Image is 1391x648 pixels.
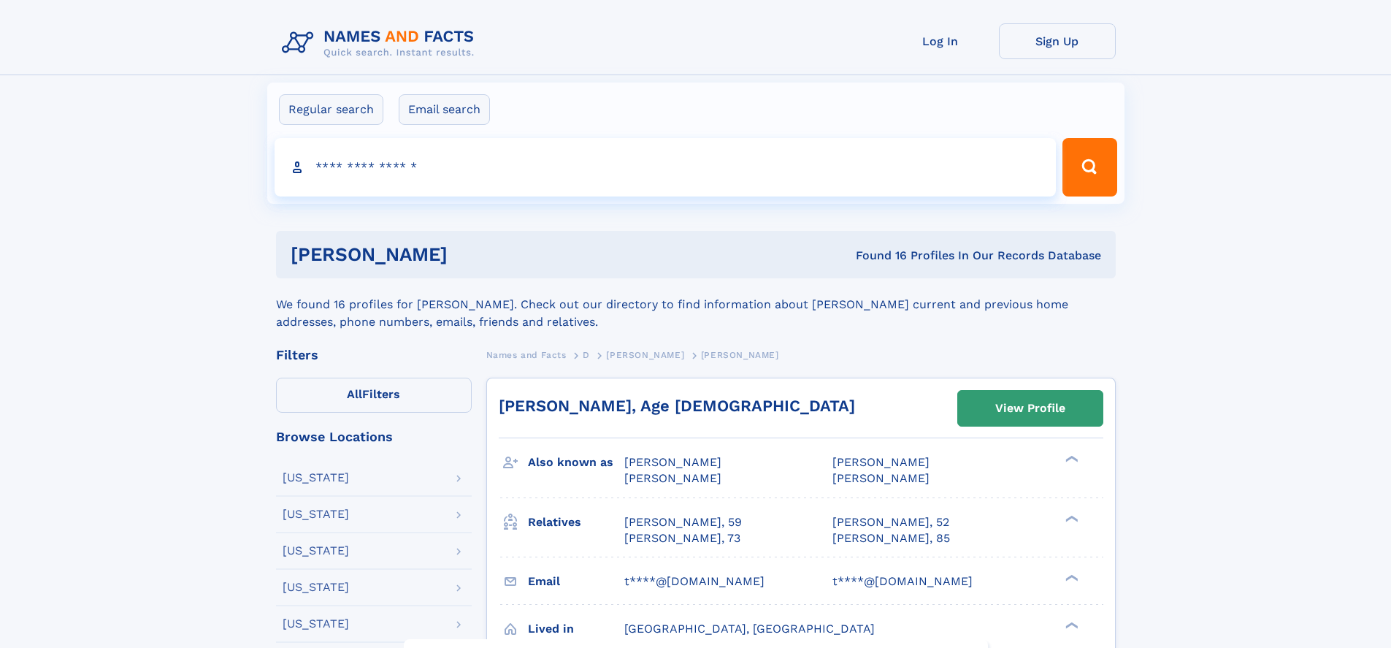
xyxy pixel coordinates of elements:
[276,378,472,413] label: Filters
[958,391,1103,426] a: View Profile
[995,392,1065,425] div: View Profile
[276,23,486,63] img: Logo Names and Facts
[832,455,930,469] span: [PERSON_NAME]
[832,471,930,485] span: [PERSON_NAME]
[499,397,855,415] a: [PERSON_NAME], Age [DEMOGRAPHIC_DATA]
[832,514,949,530] a: [PERSON_NAME], 52
[347,387,362,401] span: All
[276,348,472,362] div: Filters
[701,350,779,360] span: [PERSON_NAME]
[291,245,652,264] h1: [PERSON_NAME]
[1062,573,1079,582] div: ❯
[283,545,349,557] div: [US_STATE]
[279,94,383,125] label: Regular search
[283,508,349,520] div: [US_STATE]
[1062,620,1079,630] div: ❯
[832,530,950,546] a: [PERSON_NAME], 85
[283,582,349,593] div: [US_STATE]
[1062,514,1079,523] div: ❯
[1062,454,1079,464] div: ❯
[275,138,1057,197] input: search input
[583,350,590,360] span: D
[999,23,1116,59] a: Sign Up
[486,346,567,364] a: Names and Facts
[651,248,1101,264] div: Found 16 Profiles In Our Records Database
[606,350,684,360] span: [PERSON_NAME]
[528,510,624,535] h3: Relatives
[624,471,721,485] span: [PERSON_NAME]
[624,455,721,469] span: [PERSON_NAME]
[528,450,624,475] h3: Also known as
[624,530,740,546] a: [PERSON_NAME], 73
[1062,138,1116,197] button: Search Button
[276,430,472,443] div: Browse Locations
[624,622,875,636] span: [GEOGRAPHIC_DATA], [GEOGRAPHIC_DATA]
[283,618,349,630] div: [US_STATE]
[528,569,624,594] h3: Email
[528,617,624,641] h3: Lived in
[882,23,999,59] a: Log In
[583,346,590,364] a: D
[624,514,742,530] a: [PERSON_NAME], 59
[399,94,490,125] label: Email search
[606,346,684,364] a: [PERSON_NAME]
[276,278,1116,331] div: We found 16 profiles for [PERSON_NAME]. Check out our directory to find information about [PERSON...
[283,472,349,484] div: [US_STATE]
